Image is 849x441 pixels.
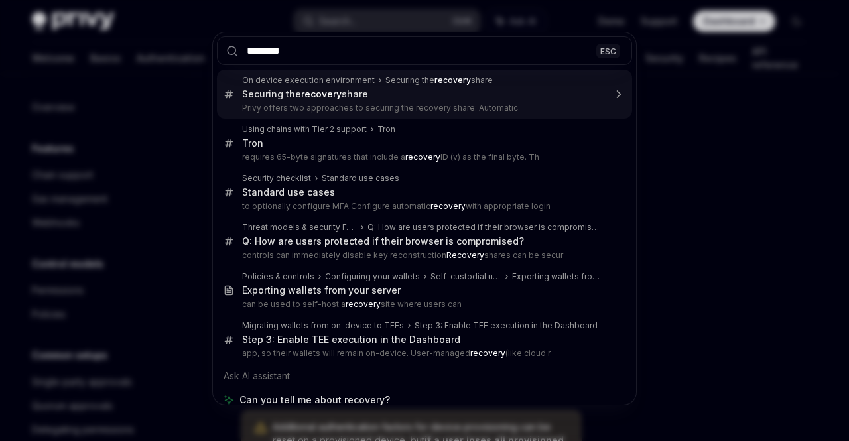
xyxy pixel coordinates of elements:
[242,222,357,233] div: Threat models & security FAQ
[385,75,493,86] div: Securing the share
[242,152,604,162] p: requires 65-byte signatures that include a ID (v) as the final byte. Th
[242,348,604,359] p: app, so their wallets will remain on-device. User-managed (like cloud r
[242,201,604,212] p: to optionally configure MFA Configure automatic with appropriate login
[242,137,263,149] div: Tron
[242,235,524,247] div: Q: How are users protected if their browser is compromised?
[446,250,484,260] b: Recovery
[367,222,604,233] div: Q: How are users protected if their browser is compromised?
[512,271,604,282] div: Exporting wallets from your server
[430,271,501,282] div: Self-custodial user wallets
[415,320,598,331] div: Step 3: Enable TEE execution in the Dashboard
[434,75,471,85] b: recovery
[242,284,401,296] div: Exporting wallets from your server
[242,103,604,113] p: Privy offers two approaches to securing the recovery share: Automatic
[242,320,404,331] div: Migrating wallets from on-device to TEEs
[470,348,505,358] b: recovery
[301,88,342,99] b: recovery
[242,250,604,261] p: controls can immediately disable key reconstruction shares can be secur
[242,173,311,184] div: Security checklist
[430,201,466,211] b: recovery
[217,364,632,388] div: Ask AI assistant
[377,124,395,135] div: Tron
[325,271,420,282] div: Configuring your wallets
[322,173,399,184] div: Standard use cases
[239,393,390,407] span: Can you tell me about recovery?
[242,299,604,310] p: can be used to self-host a site where users can
[596,44,620,58] div: ESC
[242,186,335,198] div: Standard use cases
[242,271,314,282] div: Policies & controls
[242,88,368,100] div: Securing the share
[242,124,367,135] div: Using chains with Tier 2 support
[405,152,440,162] b: recovery
[242,75,375,86] div: On device execution environment
[346,299,381,309] b: recovery
[242,334,460,346] div: Step 3: Enable TEE execution in the Dashboard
